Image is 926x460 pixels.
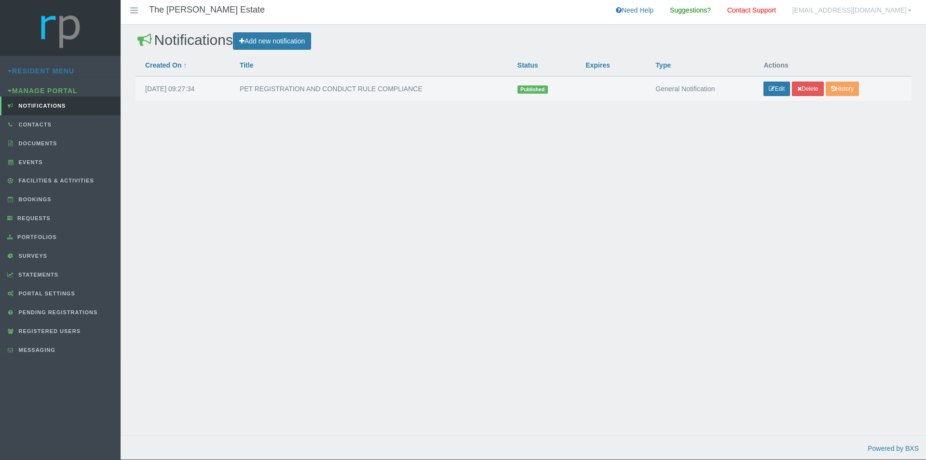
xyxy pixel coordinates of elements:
[16,103,66,109] span: Notifications
[826,82,859,96] a: History
[646,76,754,101] td: General Notification
[763,61,788,69] span: Actions
[233,32,311,50] a: Add new notification
[136,32,912,50] h2: Notifications
[15,234,57,240] span: Portfolios
[16,159,43,165] span: Events
[8,87,78,95] a: Manage Portal
[16,178,94,183] span: Facilities & Activities
[868,445,919,452] a: Powered by BXS
[240,61,254,69] a: Title
[136,76,230,101] td: [DATE] 09:27:34
[517,61,538,69] a: Status
[16,291,75,296] span: Portal Settings
[655,61,671,69] a: Type
[230,76,508,101] td: PET REGISTRATION AND CONDUCT RULE COMPLIANCE
[145,61,181,69] a: Created On
[16,253,47,259] span: Surveys
[586,61,610,69] a: Expires
[763,82,790,96] a: Edit
[792,82,824,96] a: Delete
[15,215,51,221] span: Requests
[8,67,74,75] a: Resident Menu
[16,272,58,278] span: Statements
[16,309,98,315] span: Pending Registrations
[16,328,81,334] span: Registered Users
[16,122,52,127] span: Contacts
[149,5,265,15] h4: The [PERSON_NAME] Estate
[16,140,57,146] span: Documents
[16,196,52,202] span: Bookings
[16,347,55,353] span: Messaging
[517,85,548,94] span: Published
